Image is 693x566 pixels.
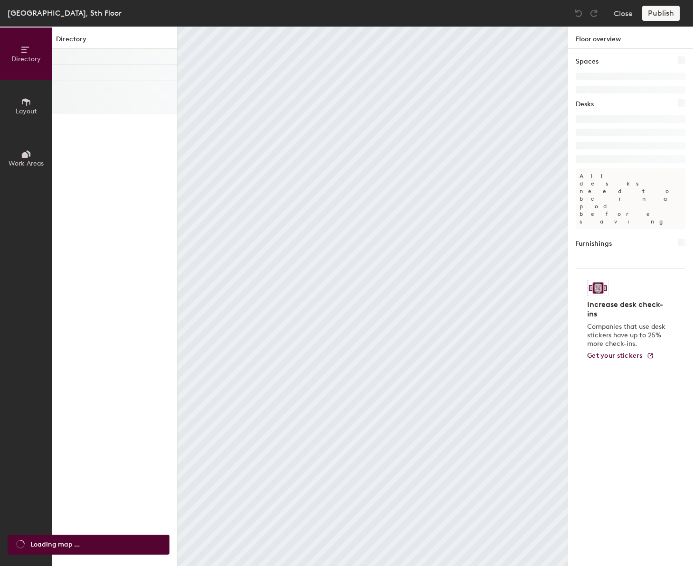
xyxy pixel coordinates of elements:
[16,107,37,115] span: Layout
[52,34,177,49] h1: Directory
[11,55,41,63] span: Directory
[8,7,122,19] div: [GEOGRAPHIC_DATA], 5th Floor
[576,99,594,110] h1: Desks
[587,352,643,360] span: Get your stickers
[587,280,609,296] img: Sticker logo
[9,159,44,167] span: Work Areas
[587,323,668,348] p: Companies that use desk stickers have up to 25% more check-ins.
[576,168,685,229] p: All desks need to be in a pod before saving
[587,300,668,319] h4: Increase desk check-ins
[576,56,599,67] h1: Spaces
[576,239,612,249] h1: Furnishings
[589,9,599,18] img: Redo
[30,539,80,550] span: Loading map ...
[178,27,568,566] canvas: Map
[614,6,633,21] button: Close
[574,9,583,18] img: Undo
[587,352,654,360] a: Get your stickers
[568,27,693,49] h1: Floor overview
